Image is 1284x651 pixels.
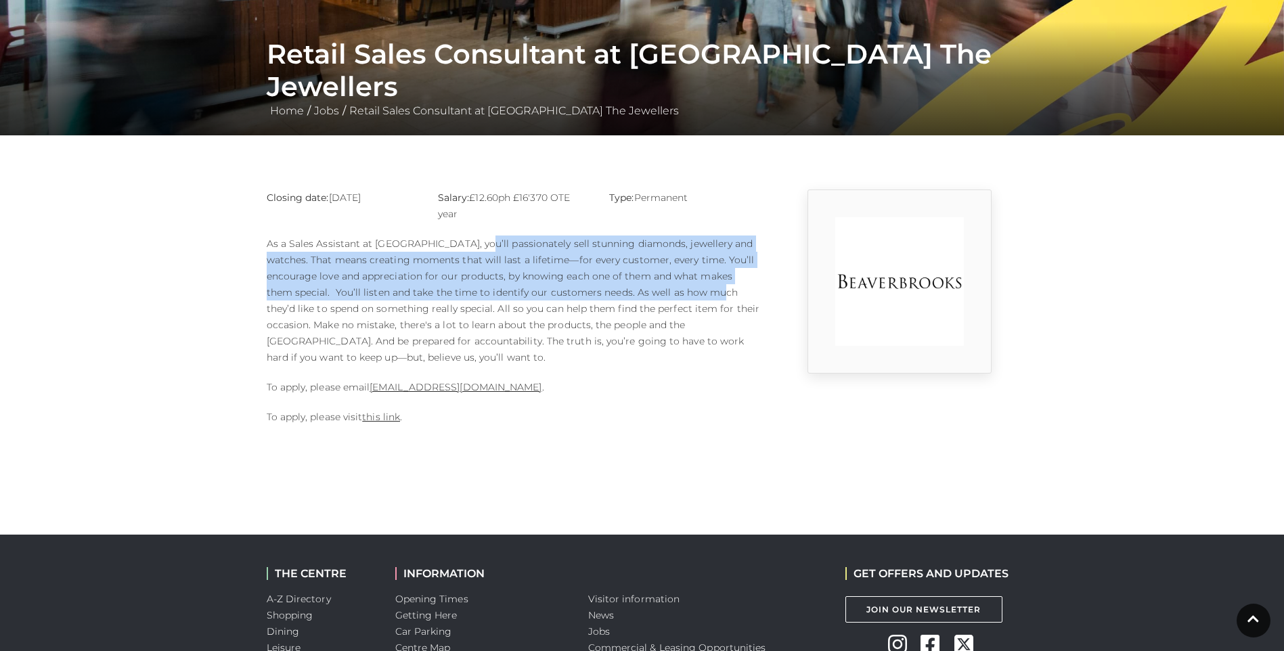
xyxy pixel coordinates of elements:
a: Opening Times [395,593,468,605]
h1: Retail Sales Consultant at [GEOGRAPHIC_DATA] The Jewellers [267,38,1018,103]
a: this link [362,411,400,423]
h2: GET OFFERS AND UPDATES [845,567,1009,580]
p: To apply, please visit . [267,409,761,425]
a: Shopping [267,609,313,621]
p: £12.60ph £16'370 OTE year [438,189,589,222]
a: Car Parking [395,625,452,637]
h2: THE CENTRE [267,567,375,580]
img: 9_1554819311_aehn.png [835,217,964,346]
p: To apply, please email . [267,379,761,395]
a: Jobs [311,104,342,117]
a: [EMAIL_ADDRESS][DOMAIN_NAME] [370,381,541,393]
a: Retail Sales Consultant at [GEOGRAPHIC_DATA] The Jewellers [346,104,682,117]
a: Jobs [588,625,610,637]
strong: Type: [609,192,634,204]
strong: Salary: [438,192,470,204]
a: Dining [267,625,300,637]
a: A-Z Directory [267,593,331,605]
strong: Closing date: [267,192,329,204]
div: / / [257,38,1028,119]
a: Join Our Newsletter [845,596,1002,623]
a: Home [267,104,307,117]
a: Getting Here [395,609,458,621]
a: News [588,609,614,621]
h2: INFORMATION [395,567,568,580]
p: As a Sales Assistant at [GEOGRAPHIC_DATA], you’ll passionately sell stunning diamonds, jewellery ... [267,235,761,365]
a: Visitor information [588,593,680,605]
p: [DATE] [267,189,418,206]
p: Permanent [609,189,760,206]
